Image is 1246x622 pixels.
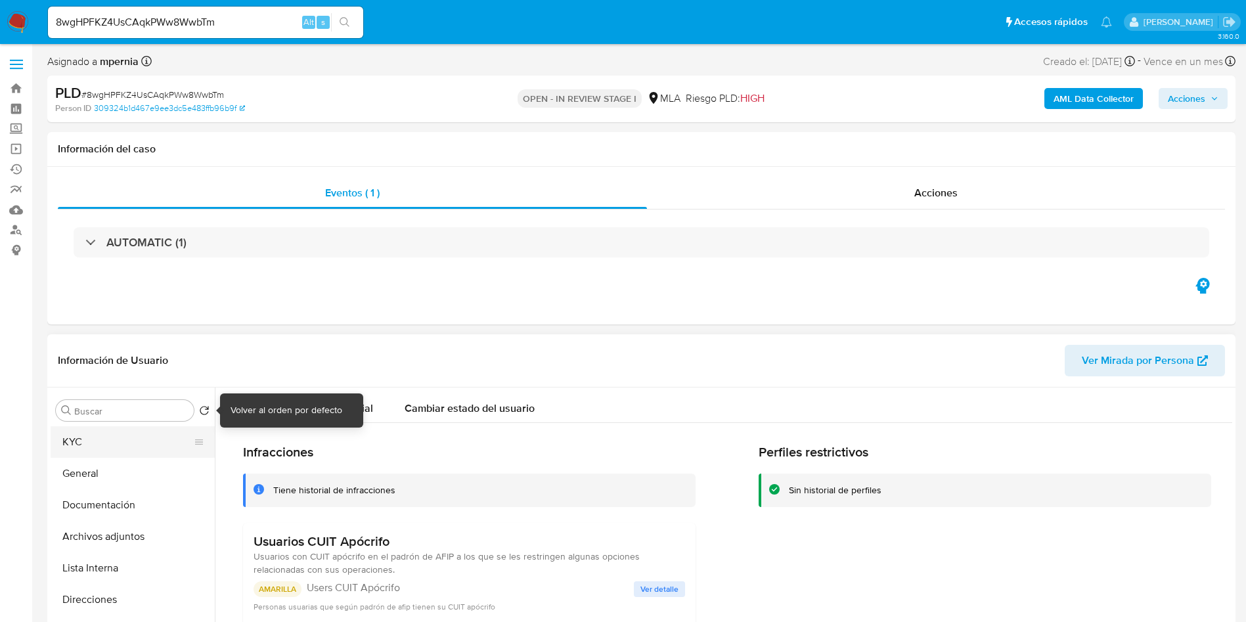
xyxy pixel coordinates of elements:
b: mpernia [97,54,139,69]
span: Ver Mirada por Persona [1082,345,1194,376]
a: Salir [1222,15,1236,29]
div: AUTOMATIC (1) [74,227,1209,257]
a: 309324b1d467e9ee3dc5e483ffb96b9f [94,102,245,114]
button: General [51,458,215,489]
b: PLD [55,82,81,103]
span: Vence en un mes [1144,55,1223,69]
div: Volver al orden por defecto [231,404,342,417]
span: s [321,16,325,28]
div: Creado el: [DATE] [1043,53,1135,70]
button: Archivos adjuntos [51,521,215,552]
span: Alt [303,16,314,28]
h3: AUTOMATIC (1) [106,235,187,250]
input: Buscar [74,405,189,417]
span: Acciones [914,185,958,200]
b: AML Data Collector [1054,88,1134,109]
button: Acciones [1159,88,1228,109]
span: HIGH [740,91,765,106]
h1: Información de Usuario [58,354,168,367]
p: valeria.duch@mercadolibre.com [1144,16,1218,28]
span: Acciones [1168,88,1205,109]
a: Notificaciones [1101,16,1112,28]
span: Riesgo PLD: [686,91,765,106]
span: Eventos ( 1 ) [325,185,380,200]
button: Buscar [61,405,72,416]
button: Lista Interna [51,552,215,584]
span: Accesos rápidos [1014,15,1088,29]
button: Documentación [51,489,215,521]
input: Buscar usuario o caso... [48,14,363,31]
button: KYC [51,426,204,458]
button: Ver Mirada por Persona [1065,345,1225,376]
h1: Información del caso [58,143,1225,156]
p: OPEN - IN REVIEW STAGE I [518,89,642,108]
button: Direcciones [51,584,215,615]
span: - [1138,53,1141,70]
span: Asignado a [47,55,139,69]
span: # 8wgHPFKZ4UsCAqkPWw8WwbTm [81,88,224,101]
b: Person ID [55,102,91,114]
div: MLA [647,91,680,106]
button: Volver al orden por defecto [199,405,210,420]
button: search-icon [331,13,358,32]
button: AML Data Collector [1044,88,1143,109]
